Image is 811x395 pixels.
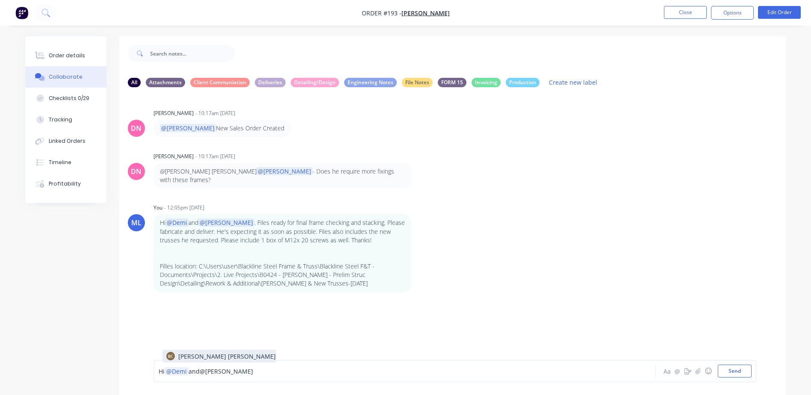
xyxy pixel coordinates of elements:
div: - 10:17am [DATE] [195,153,235,160]
button: Tracking [25,109,106,130]
div: Checklists 0/29 [49,94,89,102]
button: @ [672,366,683,376]
div: Engineering Notes [344,78,397,87]
div: Timeline [49,159,71,166]
img: Factory [15,6,28,19]
div: [PERSON_NAME] [153,153,194,160]
div: Deliveries [255,78,286,87]
span: @Demi [165,218,189,227]
div: BC [168,353,173,359]
span: @[PERSON_NAME] [160,124,216,132]
span: Order #193 - [362,9,401,17]
span: @[PERSON_NAME] [198,218,254,227]
a: [PERSON_NAME] [401,9,450,17]
div: All [128,78,141,87]
div: File Notes [402,78,433,87]
div: Linked Orders [49,137,86,145]
span: @[PERSON_NAME] [200,367,253,375]
div: Invoicing [472,78,501,87]
div: - 12:05pm [DATE] [164,204,204,212]
div: ML [131,218,142,228]
div: Production [506,78,540,87]
div: Detailing/Design [291,78,339,87]
div: - 10:17am [DATE] [195,109,235,117]
div: DN [131,166,142,177]
div: FORM 15 [438,78,466,87]
span: @[PERSON_NAME] [257,167,313,175]
button: Linked Orders [25,130,106,152]
input: Search notes... [150,45,235,62]
div: DN [131,123,142,133]
button: Send [718,365,752,377]
button: Checklists 0/29 [25,88,106,109]
div: You [153,204,162,212]
span: and [189,367,200,375]
div: Tracking [49,116,72,124]
p: @[PERSON_NAME] [PERSON_NAME] - Does he require more fixings with these frames? [160,167,405,185]
span: @Demi [166,367,187,375]
div: Attachments [146,78,185,87]
div: Profitability [49,180,81,188]
button: Create new label [545,77,602,88]
button: ☺ [703,366,714,376]
div: Order details [49,52,85,59]
div: Client Communiation [190,78,250,87]
button: Aa [662,366,672,376]
button: Timeline [25,152,106,173]
div: [PERSON_NAME] [153,109,194,117]
button: Profitability [25,173,106,195]
button: Close [664,6,707,19]
button: Options [711,6,754,20]
p: Filles location: C:\Users\user\Blackline Steel Frame & Truss\Blackline Steel F&T - Documents\Proj... [160,262,405,288]
button: Edit Order [758,6,801,19]
button: Collaborate [25,66,106,88]
button: Order details [25,45,106,66]
div: Collaborate [49,73,83,81]
span: Hi [159,367,165,375]
p: New Sales Order Created [160,124,284,133]
p: Hi and . Files ready for final frame checking and stacking. Please fabricate and deliver. He's ex... [160,218,405,245]
p: [PERSON_NAME] [PERSON_NAME] [178,352,276,361]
